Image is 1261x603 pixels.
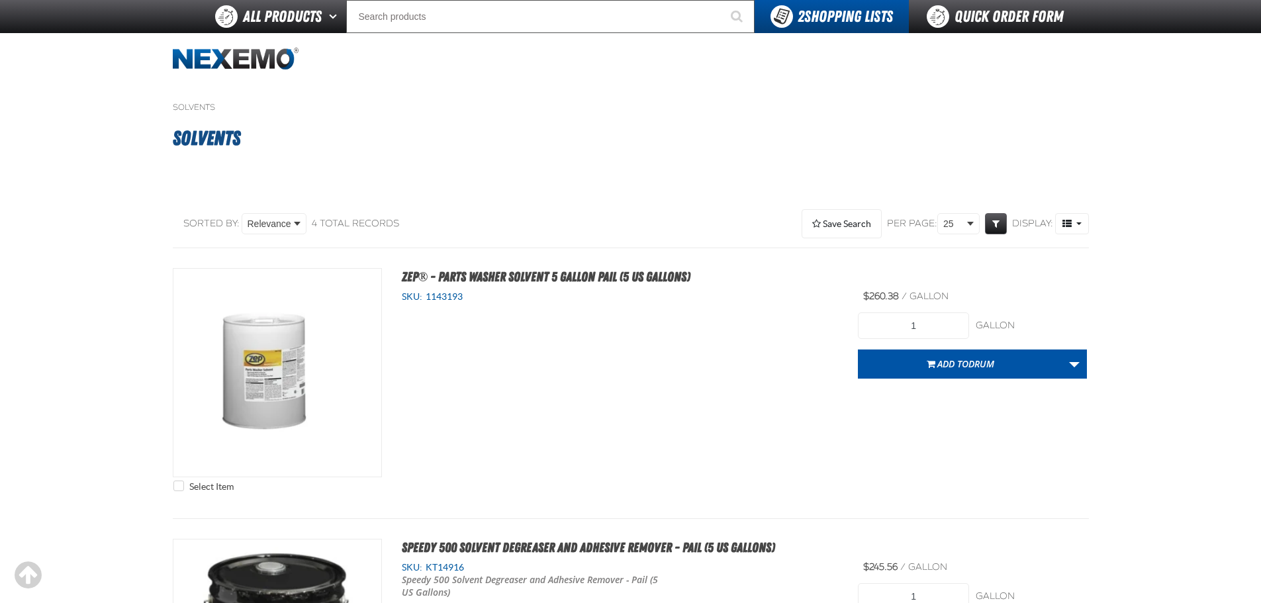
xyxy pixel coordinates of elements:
a: Expand or Collapse Grid Filters [985,213,1007,234]
span: KT14916 [422,562,464,573]
span: Product Grid Views Toolbar [1056,214,1088,234]
strong: 2 [798,7,804,26]
img: Zep® - Parts Washer Solvent 5 gallon pail (5 US Gallons) [173,269,381,477]
span: Relevance [248,217,291,231]
input: Product Quantity [858,312,969,339]
span: Display: [1012,218,1053,229]
span: Sorted By: [183,218,240,229]
span: gallon [910,291,949,302]
span: Drum [968,357,994,370]
span: Add to [937,357,994,370]
div: 4 total records [312,218,399,230]
span: Save Search [823,218,871,229]
span: Per page: [887,218,937,230]
div: gallon [976,590,1087,603]
span: / [902,291,907,302]
img: Nexemo logo [173,48,299,71]
span: $260.38 [863,291,899,302]
span: Shopping Lists [798,7,893,26]
a: More Actions [1062,349,1087,379]
span: 1143193 [422,291,463,302]
a: Speedy 500 Solvent Degreaser and Adhesive Remover - Pail (5 US Gallons) [402,539,775,555]
h1: Solvents [173,120,1089,156]
label: Select Item [173,481,234,493]
input: Select Item [173,481,184,491]
button: Expand or Collapse Saved Search drop-down to save a search query [802,209,882,238]
: View Details of the Zep® - Parts Washer Solvent 5 gallon pail (5 US Gallons) [173,269,381,477]
p: Speedy 500 Solvent Degreaser and Adhesive Remover - Pail (5 US Gallons) [402,574,664,599]
span: All Products [243,5,322,28]
a: Zep® - Parts Washer Solvent 5 gallon pail (5 US Gallons) [402,269,691,285]
span: gallon [908,561,947,573]
button: Product Grid Views Toolbar [1055,213,1089,234]
span: $245.56 [863,561,898,573]
div: SKU: [402,561,839,574]
button: Add toDrum [858,349,1062,379]
a: Solvents [173,102,215,113]
span: / [900,561,906,573]
div: SKU: [402,291,839,303]
div: Scroll to the top [13,561,42,590]
nav: Breadcrumbs [173,102,1089,113]
span: 25 [943,217,964,231]
div: gallon [976,320,1087,332]
a: Home [173,48,299,71]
